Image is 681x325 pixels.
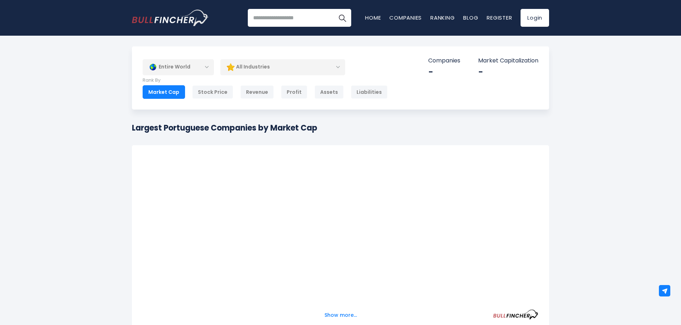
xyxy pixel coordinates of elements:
[314,85,344,99] div: Assets
[351,85,388,99] div: Liabilities
[389,14,422,21] a: Companies
[220,59,345,75] div: All Industries
[240,85,274,99] div: Revenue
[487,14,512,21] a: Register
[430,14,455,21] a: Ranking
[132,10,209,26] a: Go to homepage
[132,122,317,134] h1: Largest Portuguese Companies by Market Cap
[478,57,538,65] p: Market Capitalization
[428,66,460,77] div: -
[143,59,214,75] div: Entire World
[365,14,381,21] a: Home
[281,85,307,99] div: Profit
[521,9,549,27] a: Login
[192,85,233,99] div: Stock Price
[478,66,538,77] div: -
[428,57,460,65] p: Companies
[132,10,209,26] img: Bullfincher logo
[333,9,351,27] button: Search
[143,85,185,99] div: Market Cap
[143,77,388,83] p: Rank By
[320,309,361,321] button: Show more...
[463,14,478,21] a: Blog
